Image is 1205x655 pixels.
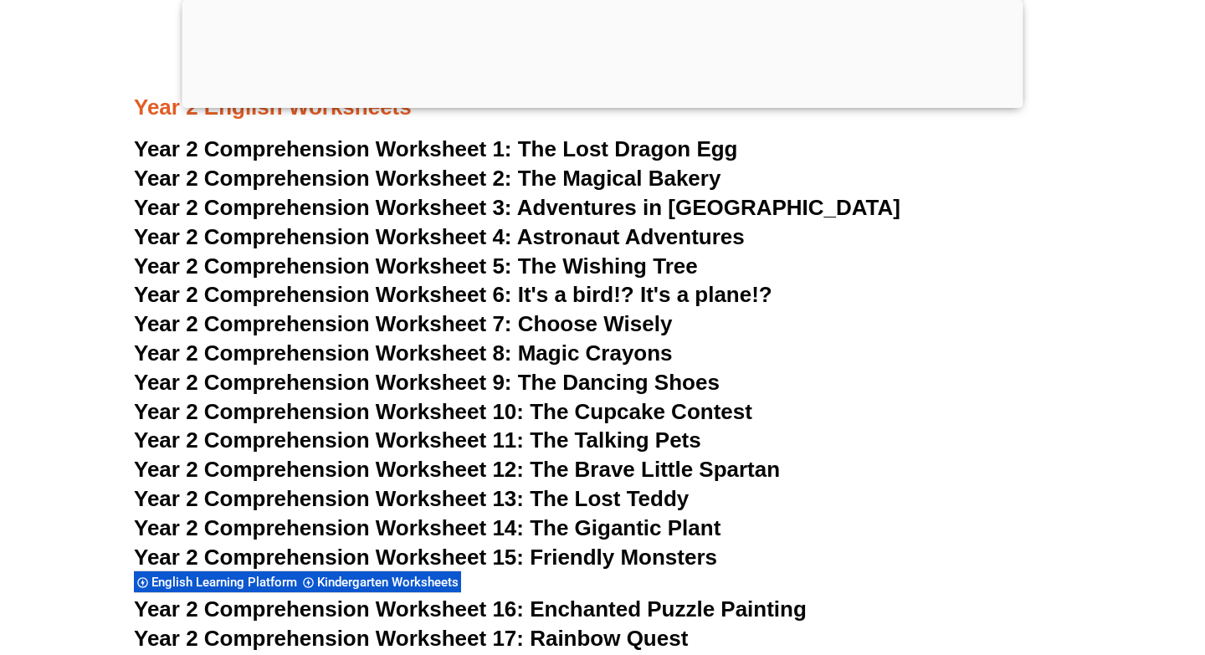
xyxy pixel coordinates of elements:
[134,195,512,220] span: Year 2 Comprehension Worksheet 3:
[134,515,720,540] a: Year 2 Comprehension Worksheet 14: The Gigantic Plant
[134,253,698,279] a: Year 2 Comprehension Worksheet 5: The Wishing Tree
[134,311,512,336] span: Year 2 Comprehension Worksheet 7:
[134,136,512,161] span: Year 2 Comprehension Worksheet 1:
[317,575,464,590] span: Kindergarten Worksheets
[517,224,745,249] span: Astronaut Adventures
[134,224,512,249] span: Year 2 Comprehension Worksheet 4:
[518,166,721,191] span: The Magical Bakery
[134,457,780,482] a: Year 2 Comprehension Worksheet 12: The Brave Little Spartan
[134,545,717,570] a: Year 2 Comprehension Worksheet 15: Friendly Monsters
[517,195,900,220] span: Adventures in [GEOGRAPHIC_DATA]
[134,166,512,191] span: Year 2 Comprehension Worksheet 2:
[134,427,701,453] a: Year 2 Comprehension Worksheet 11: The Talking Pets
[134,370,720,395] a: Year 2 Comprehension Worksheet 9: The Dancing Shoes
[151,575,302,590] span: English Learning Platform
[134,136,737,161] a: Year 2 Comprehension Worksheet 1: The Lost Dragon Egg
[134,166,720,191] a: Year 2 Comprehension Worksheet 2: The Magical Bakery
[134,626,688,651] a: Year 2 Comprehension Worksheet 17: Rainbow Quest
[134,571,300,593] div: English Learning Platform
[518,136,738,161] span: The Lost Dragon Egg
[134,399,752,424] a: Year 2 Comprehension Worksheet 10: The Cupcake Contest
[134,486,689,511] a: Year 2 Comprehension Worksheet 13: The Lost Teddy
[1121,575,1205,655] iframe: Chat Widget
[300,571,461,593] div: Kindergarten Worksheets
[134,596,807,622] a: Year 2 Comprehension Worksheet 16: Enchanted Puzzle Painting
[134,195,900,220] a: Year 2 Comprehension Worksheet 3: Adventures in [GEOGRAPHIC_DATA]
[134,311,672,336] a: Year 2 Comprehension Worksheet 7: Choose Wisely
[518,253,698,279] span: The Wishing Tree
[134,37,1071,121] h3: Year 2 English Worksheets
[134,340,673,366] a: Year 2 Comprehension Worksheet 8: Magic Crayons
[134,224,745,249] a: Year 2 Comprehension Worksheet 4: Astronaut Adventures
[518,311,673,336] span: Choose Wisely
[134,282,772,307] a: Year 2 Comprehension Worksheet 6: It's a bird!? It's a plane!?
[134,253,512,279] span: Year 2 Comprehension Worksheet 5:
